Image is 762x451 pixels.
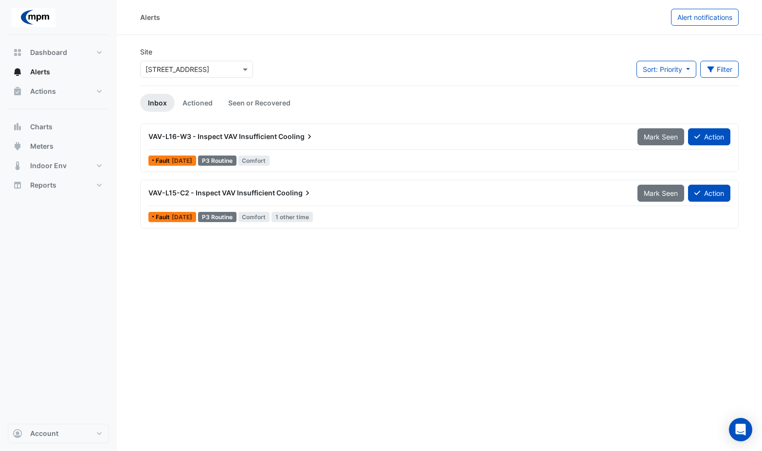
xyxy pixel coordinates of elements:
[700,61,739,78] button: Filter
[8,43,109,62] button: Dashboard
[172,213,192,221] span: Tue 12-Aug-2025 14:45 AWST
[140,47,152,57] label: Site
[643,65,682,73] span: Sort: Priority
[644,189,678,197] span: Mark Seen
[276,188,312,198] span: Cooling
[688,185,730,202] button: Action
[172,157,192,164] span: Thu 14-Aug-2025 10:15 AWST
[278,132,314,141] span: Cooling
[30,122,53,132] span: Charts
[220,94,298,112] a: Seen or Recovered
[644,133,678,141] span: Mark Seen
[30,180,56,190] span: Reports
[148,189,275,197] span: VAV-L15-C2 - Inspect VAV Insufficient
[13,122,22,132] app-icon: Charts
[198,212,236,222] div: P3 Routine
[671,9,739,26] button: Alert notifications
[156,158,172,164] span: Fault
[148,132,277,140] span: VAV-L16-W3 - Inspect VAV Insufficient
[140,12,160,22] div: Alerts
[636,61,696,78] button: Sort: Priority
[30,87,56,96] span: Actions
[8,82,109,101] button: Actions
[156,214,172,220] span: Fault
[8,117,109,137] button: Charts
[238,212,270,222] span: Comfort
[12,8,55,27] img: Company Logo
[677,13,732,21] span: Alert notifications
[8,175,109,195] button: Reports
[13,67,22,77] app-icon: Alerts
[637,128,684,145] button: Mark Seen
[198,156,236,166] div: P3 Routine
[13,141,22,151] app-icon: Meters
[13,180,22,190] app-icon: Reports
[30,48,67,57] span: Dashboard
[30,67,50,77] span: Alerts
[13,87,22,96] app-icon: Actions
[13,161,22,171] app-icon: Indoor Env
[8,137,109,156] button: Meters
[8,62,109,82] button: Alerts
[729,418,752,441] div: Open Intercom Messenger
[688,128,730,145] button: Action
[8,156,109,175] button: Indoor Env
[30,161,67,171] span: Indoor Env
[637,185,684,202] button: Mark Seen
[238,156,270,166] span: Comfort
[175,94,220,112] a: Actioned
[140,94,175,112] a: Inbox
[13,48,22,57] app-icon: Dashboard
[8,424,109,443] button: Account
[30,141,54,151] span: Meters
[30,429,58,438] span: Account
[272,212,313,222] span: 1 other time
